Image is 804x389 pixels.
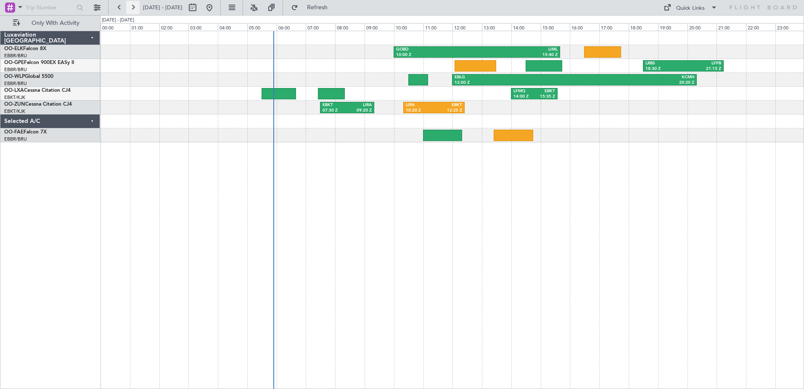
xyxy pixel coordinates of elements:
div: 21:00 [717,23,746,31]
div: 15:00 [541,23,570,31]
div: 10:00 Z [396,52,477,58]
div: 08:00 [335,23,365,31]
div: 15:35 Z [534,94,555,100]
div: 21:15 Z [683,66,721,72]
span: OO-WLP [4,74,25,79]
div: EBKT [323,102,347,108]
div: 06:00 [277,23,306,31]
button: Refresh [287,1,338,14]
a: EBBR/BRU [4,67,27,73]
a: EBBR/BRU [4,53,27,59]
span: OO-LXA [4,88,24,93]
div: 01:00 [130,23,159,31]
span: OO-ELK [4,46,23,51]
div: 10:20 Z [406,108,434,114]
div: 12:00 [452,23,482,31]
div: LIRA [406,102,434,108]
span: Only With Activity [22,20,89,26]
div: 18:00 [629,23,658,31]
div: 17:00 [599,23,629,31]
a: EBBR/BRU [4,136,27,142]
div: LRBS [645,61,683,67]
input: Trip Number [26,1,74,14]
button: Only With Activity [9,16,91,30]
a: EBKT/KJK [4,94,25,101]
div: 09:00 [365,23,394,31]
div: 20:00 [688,23,717,31]
div: 22:00 [746,23,775,31]
div: LIRA [347,102,372,108]
span: Refresh [300,5,335,11]
div: 12:25 Z [434,108,462,114]
a: EBKT/KJK [4,108,25,115]
div: 18:30 Z [645,66,683,72]
a: OO-FAEFalcon 7X [4,130,47,135]
div: 03:00 [188,23,218,31]
a: OO-GPEFalcon 900EX EASy II [4,60,74,65]
div: EBKT [434,102,462,108]
div: 13:00 [482,23,511,31]
div: EBLG [455,75,574,80]
div: Quick Links [676,4,705,13]
div: 20:20 Z [574,80,694,86]
div: 10:00 [394,23,423,31]
span: [DATE] - [DATE] [143,4,182,11]
div: GOBD [396,47,477,53]
div: 00:00 [100,23,130,31]
div: LFMQ [513,88,534,94]
div: 16:00 [570,23,599,31]
div: LFPB [683,61,721,67]
div: 02:00 [159,23,189,31]
a: OO-ELKFalcon 8X [4,46,46,51]
span: OO-ZUN [4,102,25,107]
div: 07:30 Z [323,108,347,114]
span: OO-FAE [4,130,24,135]
div: EBKT [534,88,555,94]
a: OO-ZUNCessna Citation CJ4 [4,102,72,107]
div: 19:00 [658,23,688,31]
div: 04:00 [218,23,247,31]
a: EBBR/BRU [4,80,27,87]
div: 05:00 [247,23,277,31]
div: 11:00 [423,23,453,31]
div: 07:00 [306,23,335,31]
a: OO-LXACessna Citation CJ4 [4,88,71,93]
span: OO-GPE [4,60,24,65]
a: OO-WLPGlobal 5500 [4,74,53,79]
div: 14:00 Z [513,94,534,100]
div: LIML [477,47,558,53]
div: 12:00 Z [455,80,574,86]
div: 14:00 [511,23,541,31]
div: 09:20 Z [347,108,372,114]
button: Quick Links [659,1,722,14]
div: 15:40 Z [477,52,558,58]
div: KCMH [574,75,694,80]
div: [DATE] - [DATE] [102,17,134,24]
